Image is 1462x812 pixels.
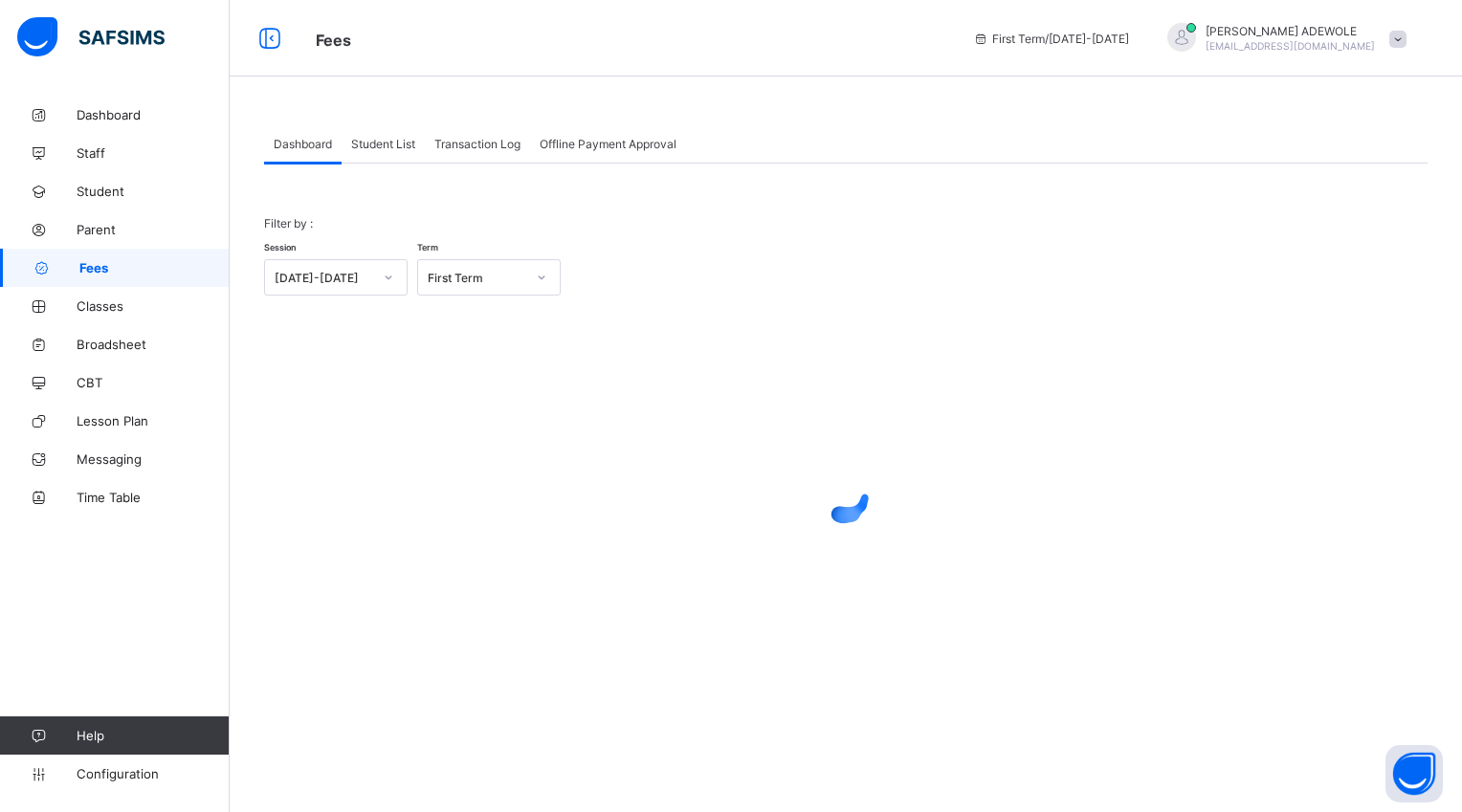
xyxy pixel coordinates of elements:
span: Staff [77,145,230,161]
img: safsims [17,17,165,57]
span: Term [417,242,438,252]
div: OLUBUNMIADEWOLE [1148,23,1416,55]
span: Fees [79,260,230,275]
span: Dashboard [77,107,230,122]
span: [EMAIL_ADDRESS][DOMAIN_NAME] [1206,40,1375,52]
span: Offline Payment Approval [540,137,676,151]
div: First Term [428,271,525,285]
span: [PERSON_NAME] ADEWOLE [1206,24,1375,38]
span: Classes [77,298,230,314]
div: [DATE]-[DATE] [275,271,372,285]
span: Messaging [77,451,230,467]
span: Dashboard [274,137,332,151]
span: Help [77,728,229,743]
span: Parent [77,222,230,237]
span: Broadsheet [77,337,230,352]
button: Open asap [1385,745,1443,802]
span: Configuration [77,766,229,781]
span: CBT [77,375,230,390]
span: session/term information [973,32,1129,46]
span: Student [77,184,230,199]
span: Student List [351,137,415,151]
span: Session [264,242,296,252]
span: Transaction Log [434,137,521,151]
span: Lesson Plan [77,413,230,428]
span: Time Table [77,490,230,505]
span: Fees [316,31,351,50]
span: Filter by : [264,216,313,230]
